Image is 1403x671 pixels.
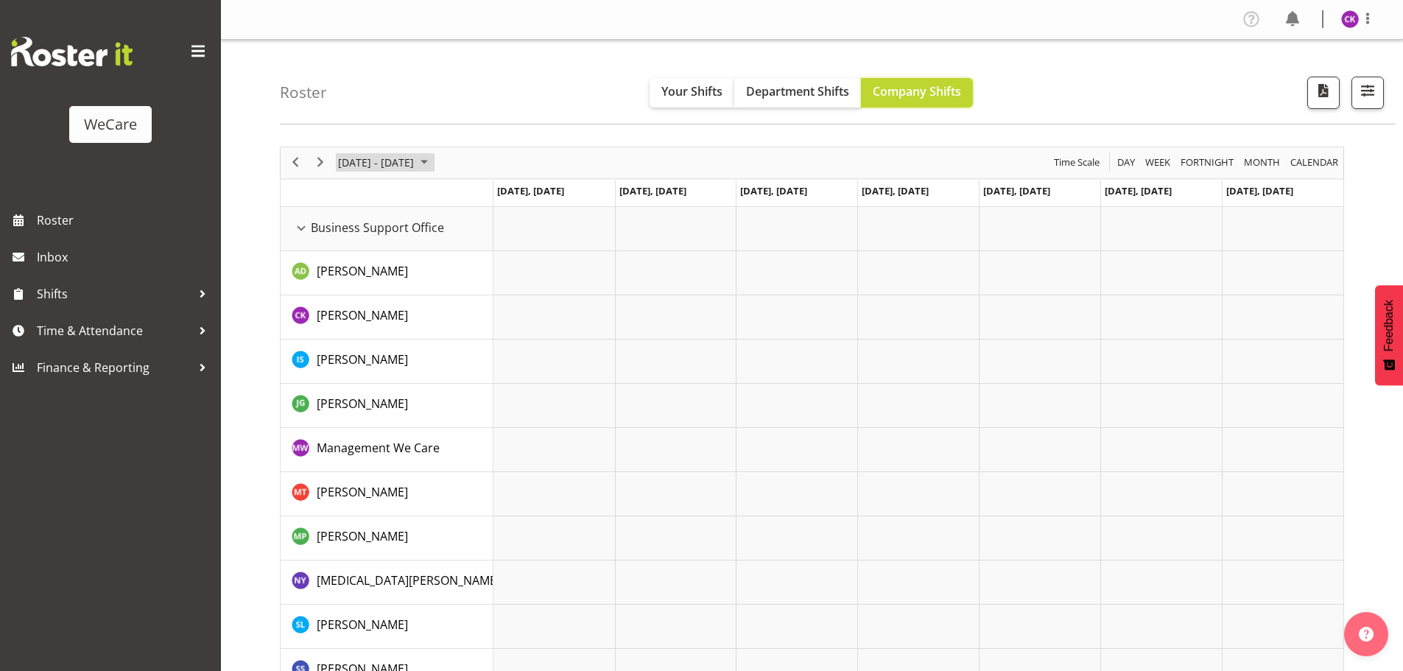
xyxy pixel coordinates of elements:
[317,440,440,456] span: Management We Care
[1179,153,1235,172] span: Fortnight
[734,78,861,108] button: Department Shifts
[317,307,408,323] span: [PERSON_NAME]
[1226,184,1293,197] span: [DATE], [DATE]
[1382,300,1396,351] span: Feedback
[1242,153,1283,172] button: Timeline Month
[317,306,408,324] a: [PERSON_NAME]
[740,184,807,197] span: [DATE], [DATE]
[317,528,408,544] span: [PERSON_NAME]
[281,207,493,251] td: Business Support Office resource
[1375,285,1403,385] button: Feedback - Show survey
[37,320,191,342] span: Time & Attendance
[281,472,493,516] td: Michelle Thomas resource
[1341,10,1359,28] img: chloe-kim10479.jpg
[286,153,306,172] button: Previous
[317,263,408,279] span: [PERSON_NAME]
[280,84,327,101] h4: Roster
[497,184,564,197] span: [DATE], [DATE]
[37,356,191,379] span: Finance & Reporting
[308,147,333,178] div: next period
[862,184,929,197] span: [DATE], [DATE]
[281,295,493,340] td: Chloe Kim resource
[11,37,133,66] img: Rosterit website logo
[281,251,493,295] td: Aleea Devenport resource
[1105,184,1172,197] span: [DATE], [DATE]
[317,351,408,368] a: [PERSON_NAME]
[861,78,973,108] button: Company Shifts
[1144,153,1172,172] span: Week
[283,147,308,178] div: previous period
[1359,627,1374,642] img: help-xxl-2.png
[336,153,435,172] button: June 2024
[37,283,191,305] span: Shifts
[281,428,493,472] td: Management We Care resource
[337,153,415,172] span: [DATE] - [DATE]
[317,616,408,633] a: [PERSON_NAME]
[1143,153,1173,172] button: Timeline Week
[311,153,331,172] button: Next
[317,527,408,545] a: [PERSON_NAME]
[1052,153,1103,172] button: Time Scale
[1289,153,1340,172] span: calendar
[1351,77,1384,109] button: Filter Shifts
[1052,153,1101,172] span: Time Scale
[1116,153,1136,172] span: Day
[281,384,493,428] td: Janine Grundler resource
[317,395,408,412] a: [PERSON_NAME]
[746,83,849,99] span: Department Shifts
[317,483,408,501] a: [PERSON_NAME]
[661,83,722,99] span: Your Shifts
[317,262,408,280] a: [PERSON_NAME]
[317,351,408,368] span: [PERSON_NAME]
[37,209,214,231] span: Roster
[281,516,493,561] td: Millie Pumphrey resource
[1242,153,1281,172] span: Month
[1178,153,1237,172] button: Fortnight
[333,147,437,178] div: June 24 - 30, 2024
[619,184,686,197] span: [DATE], [DATE]
[37,246,214,268] span: Inbox
[281,340,493,384] td: Isabel Simcox resource
[281,605,493,649] td: Sarah Lamont resource
[281,561,493,605] td: Nikita Yates resource
[317,572,500,589] a: [MEDICAL_DATA][PERSON_NAME]
[983,184,1050,197] span: [DATE], [DATE]
[1115,153,1138,172] button: Timeline Day
[84,113,137,136] div: WeCare
[650,78,734,108] button: Your Shifts
[317,484,408,500] span: [PERSON_NAME]
[317,572,500,589] span: [MEDICAL_DATA][PERSON_NAME]
[311,219,444,236] span: Business Support Office
[1307,77,1340,109] button: Download a PDF of the roster according to the set date range.
[873,83,961,99] span: Company Shifts
[317,439,440,457] a: Management We Care
[1288,153,1341,172] button: Month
